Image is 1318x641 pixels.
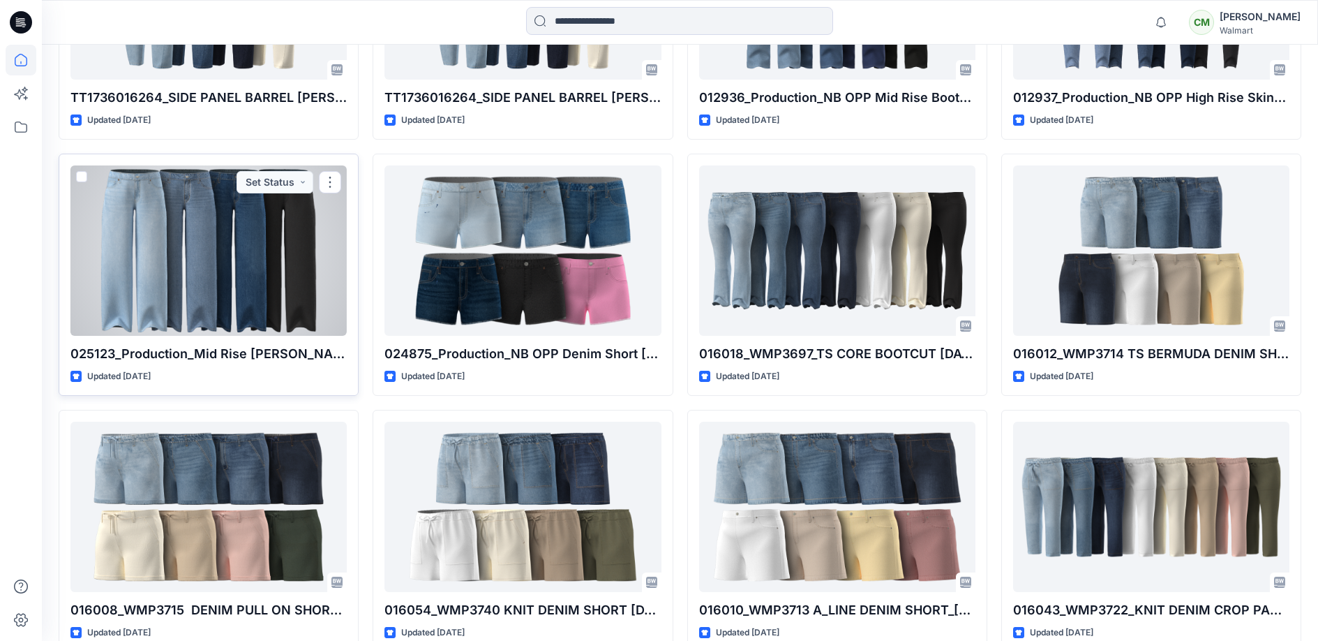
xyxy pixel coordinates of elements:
a: 016010_WMP3713 A_LINE DENIM SHORT_5.27.2025 [699,422,975,592]
div: [PERSON_NAME] [1220,8,1301,25]
p: 024875_Production_NB OPP Denim Short [DATE] [384,344,661,364]
p: Updated [DATE] [1030,369,1093,384]
p: 016043_WMP3722_KNIT DENIM CROP PANT_[DATE] [1013,601,1289,620]
p: Updated [DATE] [1030,626,1093,640]
a: 016054_WMP3740 KNIT DENIM SHORT 6.1.25 [384,422,661,592]
a: 024875_Production_NB OPP Denim Short 6.25.25 [384,165,661,336]
p: 016008_WMP3715 DENIM PULL ON SHORT [DATE] [70,601,347,620]
p: 016012_WMP3714 TS BERMUDA DENIM SHORT [DATE] [1013,344,1289,364]
p: Updated [DATE] [401,369,465,384]
p: Updated [DATE] [87,113,151,128]
a: 016018_WMP3697_TS CORE BOOTCUT 5.22.25 [699,165,975,336]
p: Updated [DATE] [1030,113,1093,128]
a: 016043_WMP3722_KNIT DENIM CROP PANT_5.17.2015 [1013,422,1289,592]
a: 025123_Production_Mid Rise Baggy Jeann 6.25.25 [70,165,347,336]
p: 012936_Production_NB OPP Mid Rise Bootcut [DATE] [699,88,975,108]
div: CM [1189,10,1214,35]
p: 025123_Production_Mid Rise [PERSON_NAME] [DATE] [70,344,347,364]
p: Updated [DATE] [716,113,779,128]
p: 016010_WMP3713 A_LINE DENIM SHORT_[DATE] [699,601,975,620]
a: 016008_WMP3715 DENIM PULL ON SHORT 5.28.25 [70,422,347,592]
p: Updated [DATE] [87,626,151,640]
p: Updated [DATE] [401,626,465,640]
p: 016018_WMP3697_TS CORE BOOTCUT [DATE] [699,344,975,364]
p: Updated [DATE] [716,369,779,384]
p: TT1736016264_SIDE PANEL BARREL [PERSON_NAME] [DATE] [384,88,661,108]
div: Walmart [1220,25,1301,36]
p: 012937_Production_NB OPP High Rise Skinny [DATE] [1013,88,1289,108]
p: 016054_WMP3740 KNIT DENIM SHORT [DATE] [384,601,661,620]
a: 016012_WMP3714 TS BERMUDA DENIM SHORT 5.26.25 [1013,165,1289,336]
p: Updated [DATE] [87,369,151,384]
p: TT1736016264_SIDE PANEL BARREL [PERSON_NAME] [DATE] [70,88,347,108]
p: Updated [DATE] [716,626,779,640]
p: Updated [DATE] [401,113,465,128]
